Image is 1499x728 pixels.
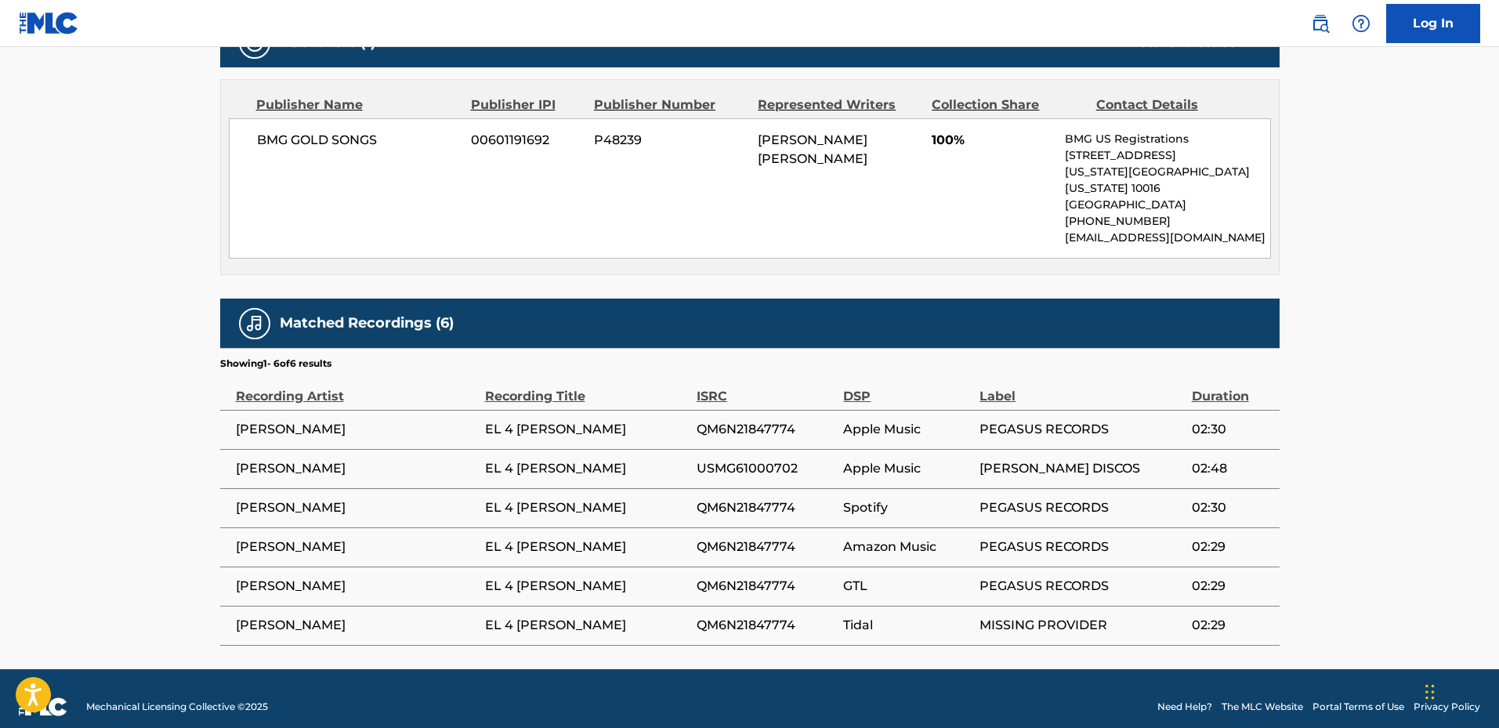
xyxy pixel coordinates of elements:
span: QM6N21847774 [697,498,835,517]
a: The MLC Website [1222,700,1303,714]
span: [PERSON_NAME] [236,577,477,596]
div: ISRC [697,371,835,406]
img: help [1352,14,1370,33]
img: search [1311,14,1330,33]
span: EL 4 [PERSON_NAME] [485,498,689,517]
div: Recording Title [485,371,689,406]
span: EL 4 [PERSON_NAME] [485,538,689,556]
span: PEGASUS RECORDS [979,577,1183,596]
div: Recording Artist [236,371,477,406]
span: 02:48 [1192,459,1272,478]
a: Privacy Policy [1414,700,1480,714]
span: [PERSON_NAME] DISCOS [979,459,1183,478]
img: MLC Logo [19,12,79,34]
span: 02:30 [1192,498,1272,517]
span: PEGASUS RECORDS [979,420,1183,439]
span: P48239 [594,131,746,150]
p: BMG US Registrations [1065,131,1269,147]
span: Apple Music [843,459,972,478]
span: QM6N21847774 [697,538,835,556]
div: Drag [1425,668,1435,715]
div: Label [979,371,1183,406]
div: Contact Details [1096,96,1248,114]
span: Mechanical Licensing Collective © 2025 [86,700,268,714]
span: QM6N21847774 [697,420,835,439]
p: [PHONE_NUMBER] [1065,213,1269,230]
span: Apple Music [843,420,972,439]
div: Publisher Name [256,96,459,114]
span: GTL [843,577,972,596]
span: [PERSON_NAME] [236,616,477,635]
span: Amazon Music [843,538,972,556]
span: 02:29 [1192,577,1272,596]
p: [GEOGRAPHIC_DATA] [1065,197,1269,213]
span: [PERSON_NAME] [236,420,477,439]
img: logo [19,697,67,716]
span: [PERSON_NAME] [PERSON_NAME] [758,132,867,166]
a: Public Search [1305,8,1336,39]
p: [STREET_ADDRESS] [1065,147,1269,164]
span: PEGASUS RECORDS [979,498,1183,517]
span: 100% [932,131,1053,150]
span: USMG61000702 [697,459,835,478]
span: [PERSON_NAME] [236,498,477,517]
span: 02:29 [1192,538,1272,556]
p: Showing 1 - 6 of 6 results [220,357,331,371]
span: [PERSON_NAME] [236,459,477,478]
span: MISSING PROVIDER [979,616,1183,635]
span: EL 4 [PERSON_NAME] [485,616,689,635]
div: Duration [1192,371,1272,406]
div: Help [1345,8,1377,39]
h5: Matched Recordings (6) [280,314,454,332]
div: DSP [843,371,972,406]
span: Spotify [843,498,972,517]
a: Log In [1386,4,1480,43]
span: 100 % [1215,35,1248,50]
span: EL 4 [PERSON_NAME] [485,420,689,439]
div: Publisher IPI [471,96,582,114]
div: Collection Share [932,96,1084,114]
a: Portal Terms of Use [1313,700,1404,714]
span: EL 4 [PERSON_NAME] [485,459,689,478]
span: EL 4 [PERSON_NAME] [485,577,689,596]
span: BMG GOLD SONGS [257,131,460,150]
span: Tidal [843,616,972,635]
iframe: Chat Widget [1421,653,1499,728]
div: Publisher Number [594,96,746,114]
span: PEGASUS RECORDS [979,538,1183,556]
p: [US_STATE][GEOGRAPHIC_DATA][US_STATE] 10016 [1065,164,1269,197]
p: [EMAIL_ADDRESS][DOMAIN_NAME] [1065,230,1269,246]
div: Represented Writers [758,96,920,114]
img: Matched Recordings [245,314,264,333]
span: 00601191692 [471,131,582,150]
span: QM6N21847774 [697,616,835,635]
span: QM6N21847774 [697,577,835,596]
span: 02:29 [1192,616,1272,635]
span: [PERSON_NAME] [236,538,477,556]
a: Need Help? [1157,700,1212,714]
span: 02:30 [1192,420,1272,439]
